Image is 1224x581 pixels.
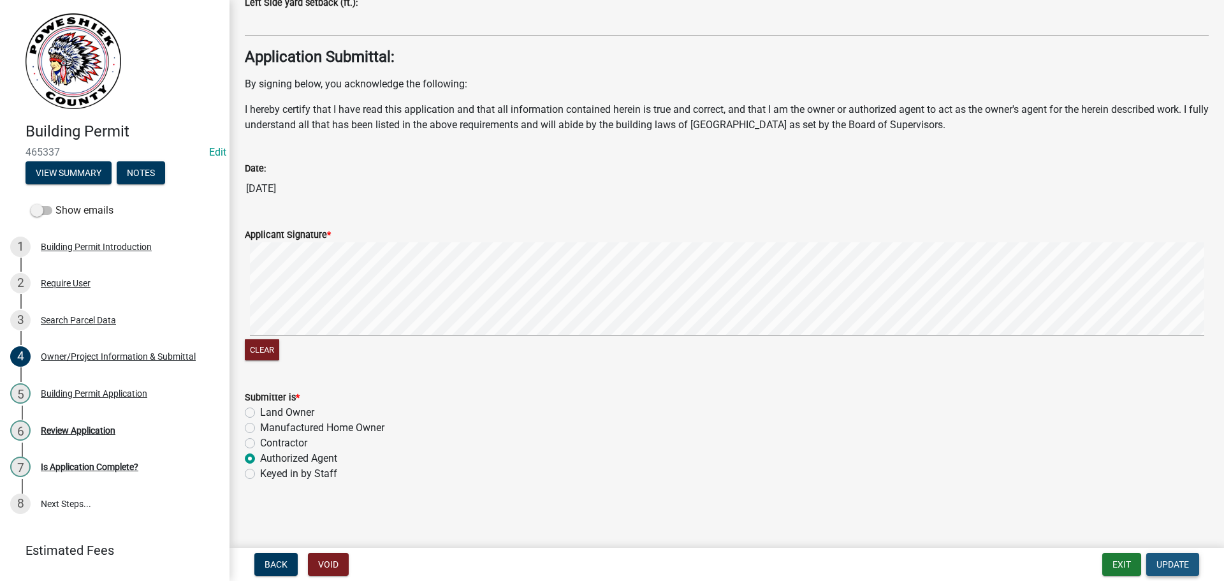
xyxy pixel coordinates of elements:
[245,231,331,240] label: Applicant Signature
[1102,553,1141,576] button: Exit
[10,457,31,477] div: 7
[245,48,395,66] strong: Application Submittal:
[117,168,165,179] wm-modal-confirm: Notes
[245,77,1209,92] p: By signing below, you acknowledge the following:
[41,462,138,471] div: Is Application Complete?
[41,426,115,435] div: Review Application
[10,310,31,330] div: 3
[10,383,31,404] div: 5
[10,273,31,293] div: 2
[25,122,219,141] h4: Building Permit
[265,559,288,570] span: Back
[209,146,226,158] a: Edit
[25,146,204,158] span: 465337
[117,161,165,184] button: Notes
[10,420,31,441] div: 6
[10,538,209,563] a: Estimated Fees
[260,405,314,420] label: Land Owner
[308,553,349,576] button: Void
[260,436,307,451] label: Contractor
[260,466,337,482] label: Keyed in by Staff
[41,242,152,251] div: Building Permit Introduction
[260,451,337,466] label: Authorized Agent
[260,420,384,436] label: Manufactured Home Owner
[10,346,31,367] div: 4
[209,146,226,158] wm-modal-confirm: Edit Application Number
[25,13,121,109] img: Poweshiek County, IA
[10,494,31,514] div: 8
[41,316,116,325] div: Search Parcel Data
[41,352,196,361] div: Owner/Project Information & Submittal
[254,553,298,576] button: Back
[245,165,266,173] label: Date:
[25,161,112,184] button: View Summary
[31,203,113,218] label: Show emails
[41,389,147,398] div: Building Permit Application
[1146,553,1199,576] button: Update
[41,279,91,288] div: Require User
[25,168,112,179] wm-modal-confirm: Summary
[10,237,31,257] div: 1
[245,339,279,360] button: Clear
[1156,559,1189,570] span: Update
[245,102,1209,133] p: I hereby certify that I have read this application and that all information contained herein is t...
[245,393,300,402] label: Submitter is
